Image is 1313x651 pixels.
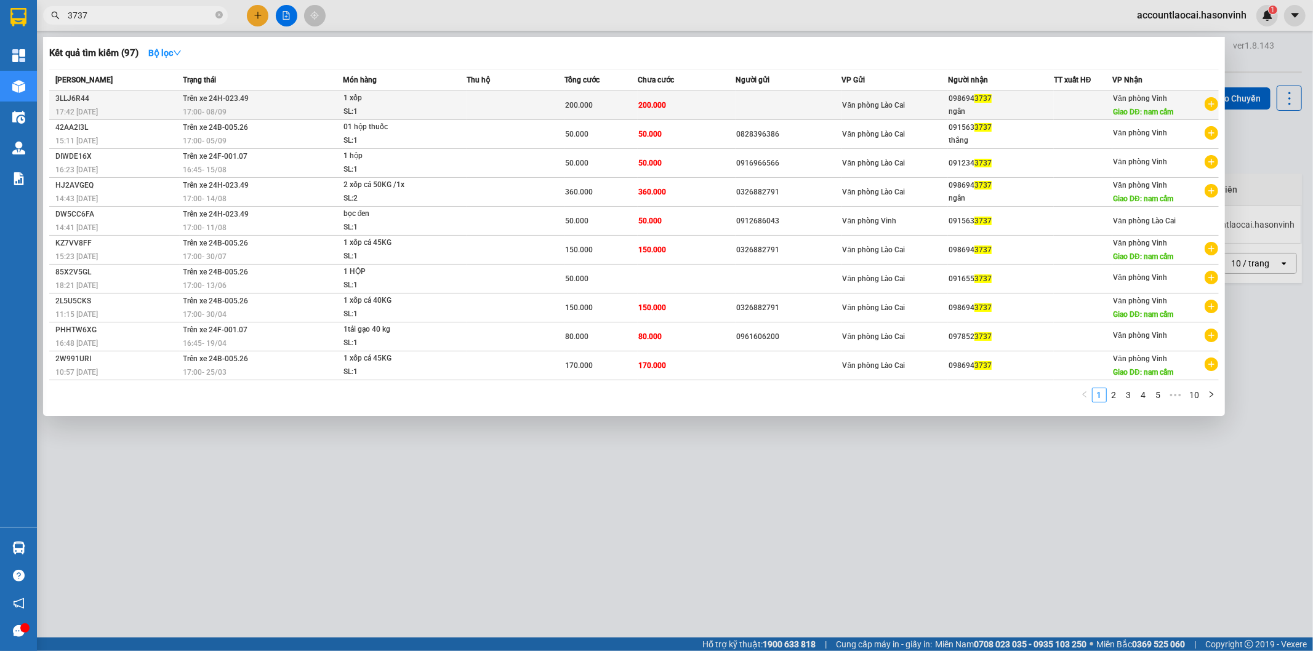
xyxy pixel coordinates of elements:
span: Văn phòng Vinh [1113,181,1167,190]
span: Trên xe 24H-023.49 [183,94,249,103]
span: 17:00 - 25/03 [183,368,227,377]
span: 16:48 [DATE] [55,339,98,348]
span: Văn phòng Lào Cai [843,101,905,110]
span: 3737 [974,274,992,283]
li: Previous Page [1077,388,1092,402]
a: 2 [1107,388,1121,402]
button: right [1204,388,1219,402]
span: 3737 [974,123,992,132]
div: 098694 [949,179,1053,192]
span: right [1208,391,1215,398]
span: message [13,625,25,637]
span: Trên xe 24F-001.07 [183,325,247,334]
span: 3737 [974,181,992,190]
div: SL: 1 [343,163,436,177]
span: Trên xe 24H-023.49 [183,210,249,218]
span: notification [13,597,25,609]
span: 16:45 - 19/04 [183,339,227,348]
div: DW5CC6FA [55,208,179,221]
div: HJ2AVGEQ [55,179,179,192]
span: Giao DĐ: nam cấm [1113,310,1173,319]
div: SL: 1 [343,250,436,263]
div: 091234 [949,157,1053,170]
span: left [1081,391,1088,398]
span: Văn phòng Vinh [1113,94,1167,103]
span: Trên xe 24B-005.26 [183,268,248,276]
span: plus-circle [1205,126,1218,140]
span: question-circle [13,570,25,581]
img: dashboard-icon [12,49,25,62]
span: 150.000 [565,246,593,254]
div: 1 xốp cá 45KG [343,352,436,365]
span: close-circle [215,11,223,18]
a: 1 [1093,388,1106,402]
div: 01 hộp thuốc [343,121,436,134]
span: close-circle [215,10,223,22]
span: Văn phòng Vinh [1113,129,1167,137]
div: DIWDE16X [55,150,179,163]
span: Văn phòng Lào Cai [843,246,905,254]
span: Trên xe 24F-001.07 [183,152,247,161]
div: ngân [949,192,1053,205]
span: ••• [1166,388,1186,402]
span: Trên xe 24B-005.26 [183,297,248,305]
a: 5 [1152,388,1165,402]
div: 2 xốp cá 50KG /1x [343,178,436,192]
span: 11:15 [DATE] [55,310,98,319]
div: 2W991URI [55,353,179,365]
span: 50.000 [565,217,588,225]
div: 098694 [949,92,1053,105]
span: 17:42 [DATE] [55,108,98,116]
span: Văn phòng Vinh [843,217,897,225]
span: plus-circle [1205,300,1218,313]
span: 80.000 [565,332,588,341]
div: 097852 [949,330,1053,343]
div: 1 xốp cá 45KG [343,236,436,250]
a: 3 [1122,388,1136,402]
span: 3737 [974,246,992,254]
span: 14:41 [DATE] [55,223,98,232]
span: Văn phòng Lào Cai [843,274,905,283]
span: plus-circle [1205,97,1218,111]
div: 3LLJ6R44 [55,92,179,105]
div: 0916966566 [736,157,841,170]
span: 17:00 - 05/09 [183,137,227,145]
span: Món hàng [343,76,377,84]
span: 150.000 [565,303,593,312]
span: 360.000 [638,188,666,196]
span: 10:57 [DATE] [55,368,98,377]
span: Giao DĐ: nam cấm [1113,252,1173,261]
a: 4 [1137,388,1150,402]
span: plus-circle [1205,155,1218,169]
span: Trạng thái [183,76,216,84]
div: 098694 [949,359,1053,372]
span: 170.000 [565,361,593,370]
input: Tìm tên, số ĐT hoặc mã đơn [68,9,213,22]
span: Văn phòng Vinh [1113,331,1167,340]
a: 10 [1186,388,1203,402]
h3: Kết quả tìm kiếm ( 97 ) [49,47,139,60]
span: Văn phòng Lào Cai [843,159,905,167]
span: plus-circle [1205,184,1218,198]
span: Văn phòng Vinh [1113,158,1167,166]
span: 15:11 [DATE] [55,137,98,145]
img: logo-vxr [10,8,26,26]
div: SL: 1 [343,134,436,148]
span: 50.000 [638,217,662,225]
span: 3737 [974,217,992,225]
span: Văn phòng Vinh [1113,273,1167,282]
span: 3737 [974,332,992,341]
div: 098694 [949,302,1053,314]
span: 50.000 [565,274,588,283]
div: SL: 1 [343,365,436,379]
span: [PERSON_NAME] [55,76,113,84]
span: Văn phòng Lào Cai [843,332,905,341]
div: 091563 [949,121,1053,134]
div: ngân [949,105,1053,118]
span: down [173,49,182,57]
div: 1 xốp cá 40KG [343,294,436,308]
span: 17:00 - 30/04 [183,310,227,319]
strong: Bộ lọc [148,48,182,58]
span: 150.000 [638,303,666,312]
span: Giao DĐ: nam cấm [1113,108,1173,116]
